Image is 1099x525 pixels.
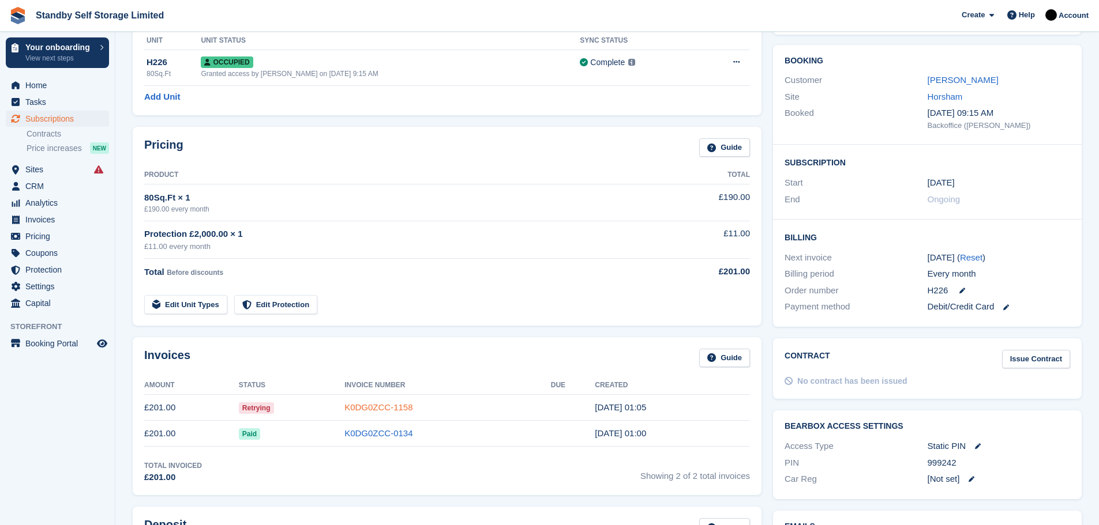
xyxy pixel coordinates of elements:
h2: Booking [785,56,1070,66]
span: Paid [239,428,260,440]
span: Account [1059,10,1089,21]
a: Edit Protection [234,295,317,314]
div: Complete [590,56,625,69]
span: Total [144,267,164,277]
a: menu [6,178,109,194]
th: Sync Status [580,32,698,50]
td: £11.00 [657,221,750,258]
span: CRM [25,178,95,194]
a: menu [6,195,109,211]
div: H226 [147,56,201,69]
a: Contracts [27,129,109,139]
h2: BearBox Access Settings [785,422,1070,431]
div: £190.00 every month [144,204,657,214]
time: 2025-09-03 00:00:59 UTC [595,428,646,438]
span: Create [962,9,985,21]
th: Status [239,376,344,395]
span: Before discounts [167,269,223,277]
span: Storefront [10,321,115,333]
img: icon-info-grey-7440780725fd019a000dd9b08b2336e03edf1995a4989e88bcd33f0948082b44.svg [628,59,635,66]
a: menu [6,211,109,228]
img: stora-icon-8386f47178a22dfd0bd8f6a31ec36ba5ce8667c1dd55bd0f319d3a0aa187defe.svg [9,7,27,24]
td: £201.00 [144,395,239,421]
span: Analytics [25,195,95,211]
td: £190.00 [657,184,750,221]
div: Total Invoiced [144,460,202,471]
a: Your onboarding View next steps [6,37,109,68]
div: Booked [785,107,927,131]
div: £201.00 [657,265,750,278]
div: Site [785,90,927,104]
div: Access Type [785,440,927,453]
div: 80Sq.Ft × 1 [144,191,657,205]
div: Debit/Credit Card [928,300,1070,314]
div: Backoffice ([PERSON_NAME]) [928,120,1070,131]
a: Preview store [95,337,109,350]
span: Settings [25,278,95,294]
span: Occupied [201,56,253,68]
span: Booking Portal [25,335,95,352]
a: Price increases NEW [27,142,109,154]
th: Amount [144,376,239,395]
a: Edit Unit Types [144,295,227,314]
div: Protection £2,000.00 × 1 [144,228,657,241]
span: Ongoing [928,194,961,204]
div: [Not set] [928,473,1070,486]
div: £201.00 [144,471,202,484]
div: £11.00 every month [144,241,657,252]
div: Billing period [785,267,927,281]
a: menu [6,228,109,244]
th: Invoice Number [344,376,551,395]
a: K0DG0ZCC-0134 [344,428,412,438]
div: NEW [90,142,109,154]
div: 999242 [928,456,1070,470]
a: Issue Contract [1002,350,1070,369]
a: menu [6,94,109,110]
th: Total [657,166,750,184]
a: menu [6,111,109,127]
a: [PERSON_NAME] [928,75,999,85]
td: £201.00 [144,421,239,447]
div: Static PIN [928,440,1070,453]
h2: Billing [785,231,1070,243]
th: Unit Status [201,32,580,50]
span: Pricing [25,228,95,244]
a: menu [6,245,109,261]
span: Home [25,77,95,93]
span: Invoices [25,211,95,228]
span: Capital [25,295,95,311]
span: Showing 2 of 2 total invoices [640,460,750,484]
span: Coupons [25,245,95,261]
h2: Subscription [785,156,1070,168]
a: K0DG0ZCC-1158 [344,402,412,412]
div: Payment method [785,300,927,314]
a: menu [6,278,109,294]
p: Your onboarding [25,43,94,51]
time: 2025-09-03 00:00:00 UTC [928,176,955,190]
span: Tasks [25,94,95,110]
span: H226 [928,284,948,297]
div: Order number [785,284,927,297]
a: Guide [699,349,750,368]
div: Start [785,176,927,190]
th: Unit [144,32,201,50]
span: Price increases [27,143,82,154]
a: menu [6,295,109,311]
a: menu [6,77,109,93]
th: Due [551,376,595,395]
div: Car Reg [785,473,927,486]
th: Product [144,166,657,184]
a: Horsham [928,92,963,101]
a: Standby Self Storage Limited [31,6,168,25]
span: Subscriptions [25,111,95,127]
a: Reset [960,252,982,262]
div: Customer [785,74,927,87]
span: Help [1019,9,1035,21]
a: menu [6,262,109,278]
div: Next invoice [785,251,927,265]
time: 2025-10-03 00:05:11 UTC [595,402,646,412]
a: Add Unit [144,90,180,104]
a: menu [6,335,109,352]
a: Guide [699,138,750,157]
div: Every month [928,267,1070,281]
